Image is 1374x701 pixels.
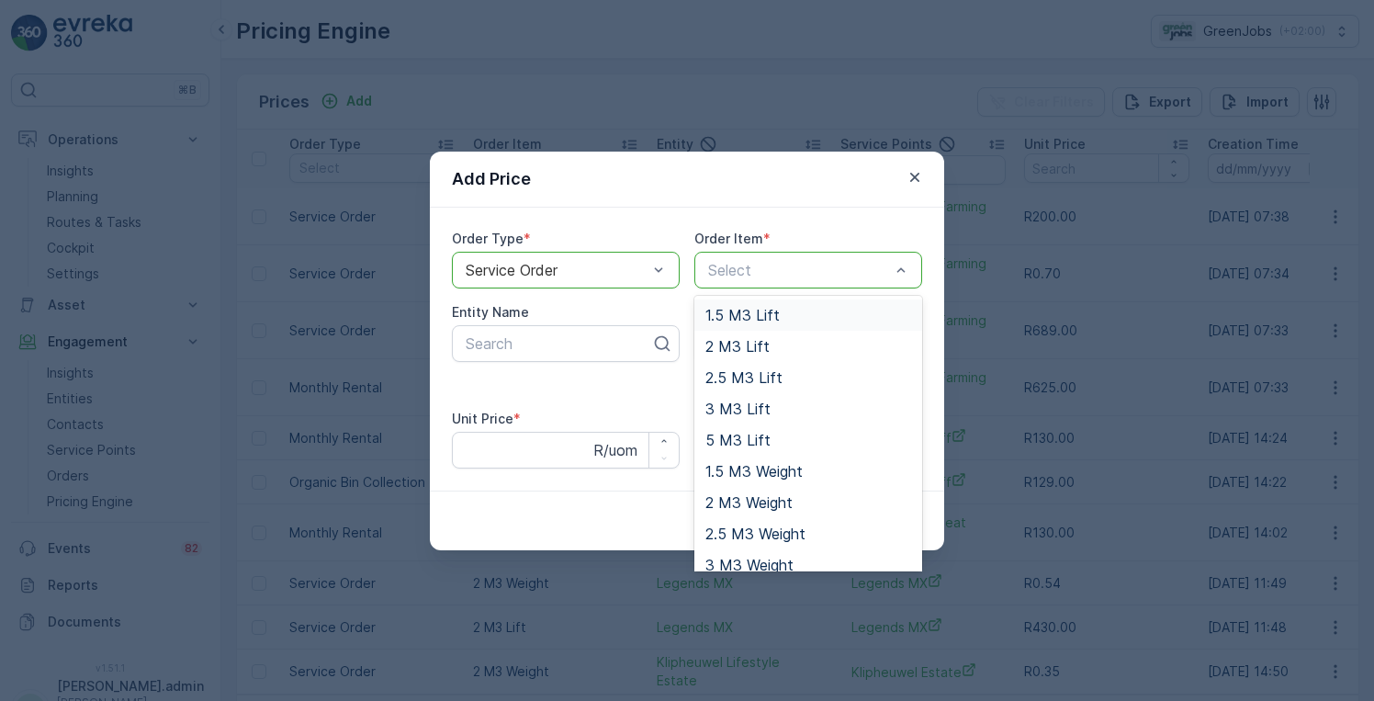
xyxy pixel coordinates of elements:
p: R/uom [593,439,637,461]
label: Order Item [694,231,763,246]
span: 2.5 M3 Weight [705,526,805,542]
span: 2 M3 Lift [705,338,770,355]
p: Select [708,259,890,281]
label: Unit Price [452,411,513,426]
span: 3 M3 Weight [705,557,794,573]
span: 1.5 M3 Lift [705,307,780,323]
p: Add Price [452,166,531,192]
span: 1.5 M3 Weight [705,463,803,480]
p: Search [466,333,651,355]
span: 2.5 M3 Lift [705,369,783,386]
span: 5 M3 Lift [705,432,771,448]
label: Entity Name [452,304,529,320]
span: 3 M3 Lift [705,401,771,417]
label: Order Type [452,231,524,246]
span: 2 M3 Weight [705,494,793,511]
